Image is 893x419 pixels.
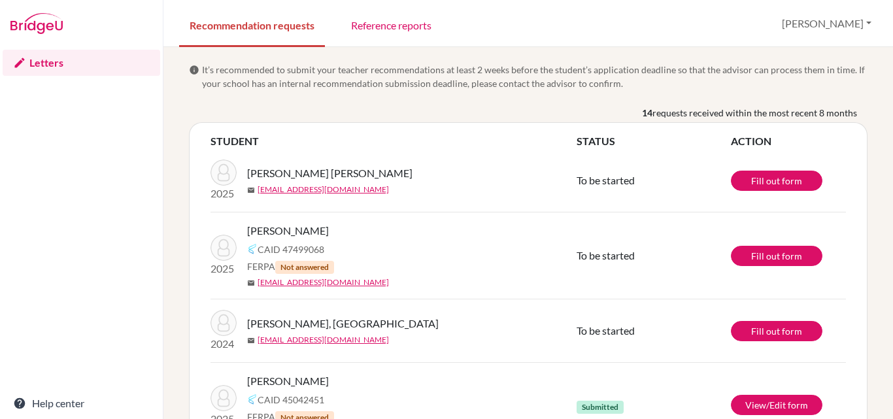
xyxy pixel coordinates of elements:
[258,334,389,346] a: [EMAIL_ADDRESS][DOMAIN_NAME]
[211,336,237,352] p: 2024
[211,159,237,186] img: Gharti Chhetri, Deekshit
[202,63,868,90] span: It’s recommended to submit your teacher recommendations at least 2 weeks before the student’s app...
[247,394,258,405] img: Common App logo
[642,106,652,120] b: 14
[247,186,255,194] span: mail
[247,244,258,254] img: Common App logo
[189,65,199,75] span: info
[731,395,822,415] a: View/Edit form
[731,171,822,191] a: Fill out form
[247,279,255,287] span: mail
[577,133,731,149] th: STATUS
[247,165,413,181] span: [PERSON_NAME] [PERSON_NAME]
[258,243,324,256] span: CAID 47499068
[247,337,255,344] span: mail
[776,11,877,36] button: [PERSON_NAME]
[10,13,63,34] img: Bridge-U
[247,260,334,274] span: FERPA
[341,2,442,47] a: Reference reports
[3,390,160,416] a: Help center
[247,223,329,239] span: [PERSON_NAME]
[211,133,577,149] th: STUDENT
[247,373,329,389] span: [PERSON_NAME]
[577,401,624,414] span: Submitted
[258,393,324,407] span: CAID 45042451
[577,249,635,261] span: To be started
[731,133,846,149] th: ACTION
[731,246,822,266] a: Fill out form
[258,184,389,195] a: [EMAIL_ADDRESS][DOMAIN_NAME]
[211,186,237,201] p: 2025
[731,321,822,341] a: Fill out form
[211,310,237,336] img: Singh, Bhumija
[577,324,635,337] span: To be started
[258,277,389,288] a: [EMAIL_ADDRESS][DOMAIN_NAME]
[275,261,334,274] span: Not answered
[211,235,237,261] img: Shakya, Aarshu
[211,261,237,277] p: 2025
[652,106,857,120] span: requests received within the most recent 8 months
[577,174,635,186] span: To be started
[247,316,439,331] span: [PERSON_NAME], [GEOGRAPHIC_DATA]
[3,50,160,76] a: Letters
[211,385,237,411] img: Gupta, Sidhant
[179,2,325,47] a: Recommendation requests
